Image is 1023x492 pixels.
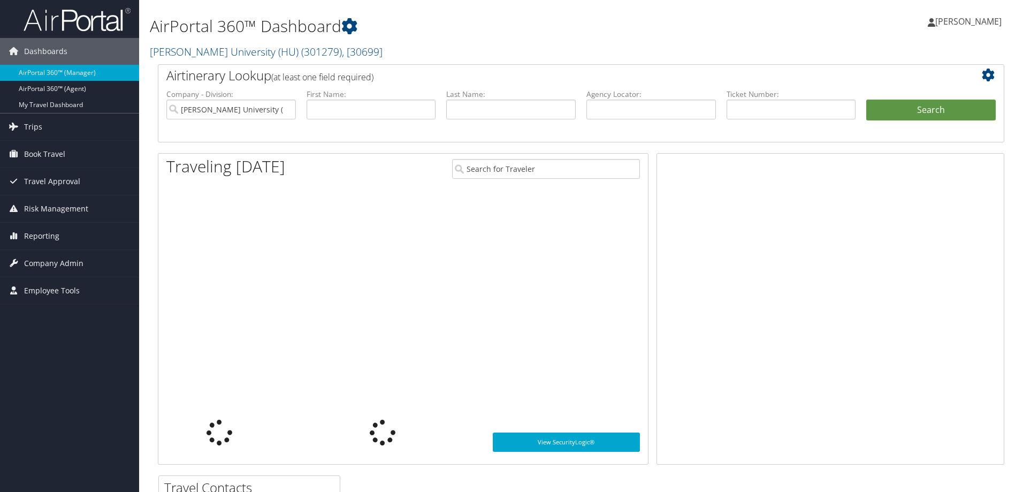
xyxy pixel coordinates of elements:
[150,15,725,37] h1: AirPortal 360™ Dashboard
[271,71,373,83] span: (at least one field required)
[586,89,716,100] label: Agency Locator:
[446,89,576,100] label: Last Name:
[301,44,342,59] span: ( 301279 )
[307,89,436,100] label: First Name:
[493,433,640,452] a: View SecurityLogic®
[24,168,80,195] span: Travel Approval
[166,89,296,100] label: Company - Division:
[935,16,1002,27] span: [PERSON_NAME]
[24,195,88,222] span: Risk Management
[24,250,83,277] span: Company Admin
[24,38,67,65] span: Dashboards
[24,7,131,32] img: airportal-logo.png
[150,44,383,59] a: [PERSON_NAME] University (HU)
[452,159,640,179] input: Search for Traveler
[166,155,285,178] h1: Traveling [DATE]
[24,141,65,168] span: Book Travel
[24,277,80,304] span: Employee Tools
[342,44,383,59] span: , [ 30699 ]
[24,113,42,140] span: Trips
[928,5,1012,37] a: [PERSON_NAME]
[866,100,996,121] button: Search
[166,66,925,85] h2: Airtinerary Lookup
[24,223,59,249] span: Reporting
[727,89,856,100] label: Ticket Number:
